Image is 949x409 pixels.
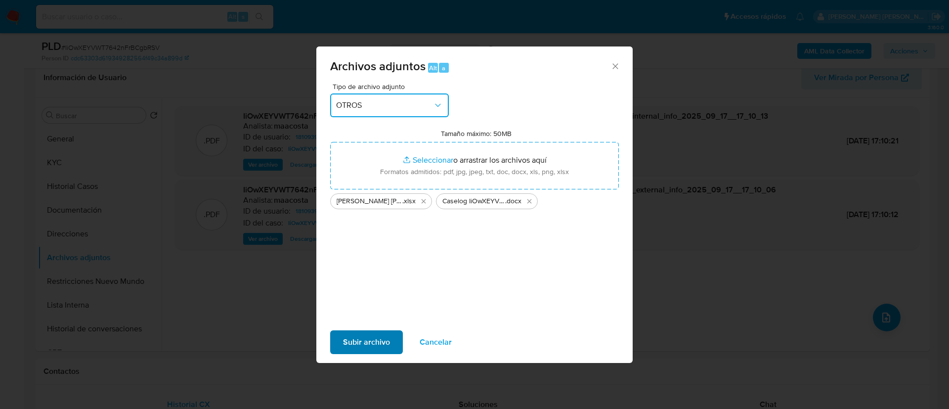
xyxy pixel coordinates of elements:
span: Tipo de archivo adjunto [333,83,451,90]
span: a [442,63,445,73]
span: Archivos adjuntos [330,57,426,75]
span: Cancelar [420,331,452,353]
button: Subir archivo [330,330,403,354]
button: Eliminar Brisa Abril Merlo - Movimientos.xlsx [418,195,430,207]
span: OTROS [336,100,433,110]
span: Subir archivo [343,331,390,353]
button: OTROS [330,93,449,117]
span: Alt [429,63,437,73]
span: .docx [505,196,521,206]
button: Cancelar [407,330,465,354]
button: Eliminar Caselog IiOwXEYVWT7642nFrBCgbRSV_- NXC7h1UnhfgHr5woSpIb0hmW.docx [523,195,535,207]
ul: Archivos seleccionados [330,189,619,209]
label: Tamaño máximo: 50MB [441,129,512,138]
span: [PERSON_NAME] [PERSON_NAME] - Movimientos [337,196,402,206]
span: .xlsx [402,196,416,206]
button: Cerrar [610,61,619,70]
span: Caselog IiOwXEYVWT7642nFrBCgbRSV_- NXC7h1UnhfgHr5woSpIb0hmW [442,196,505,206]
